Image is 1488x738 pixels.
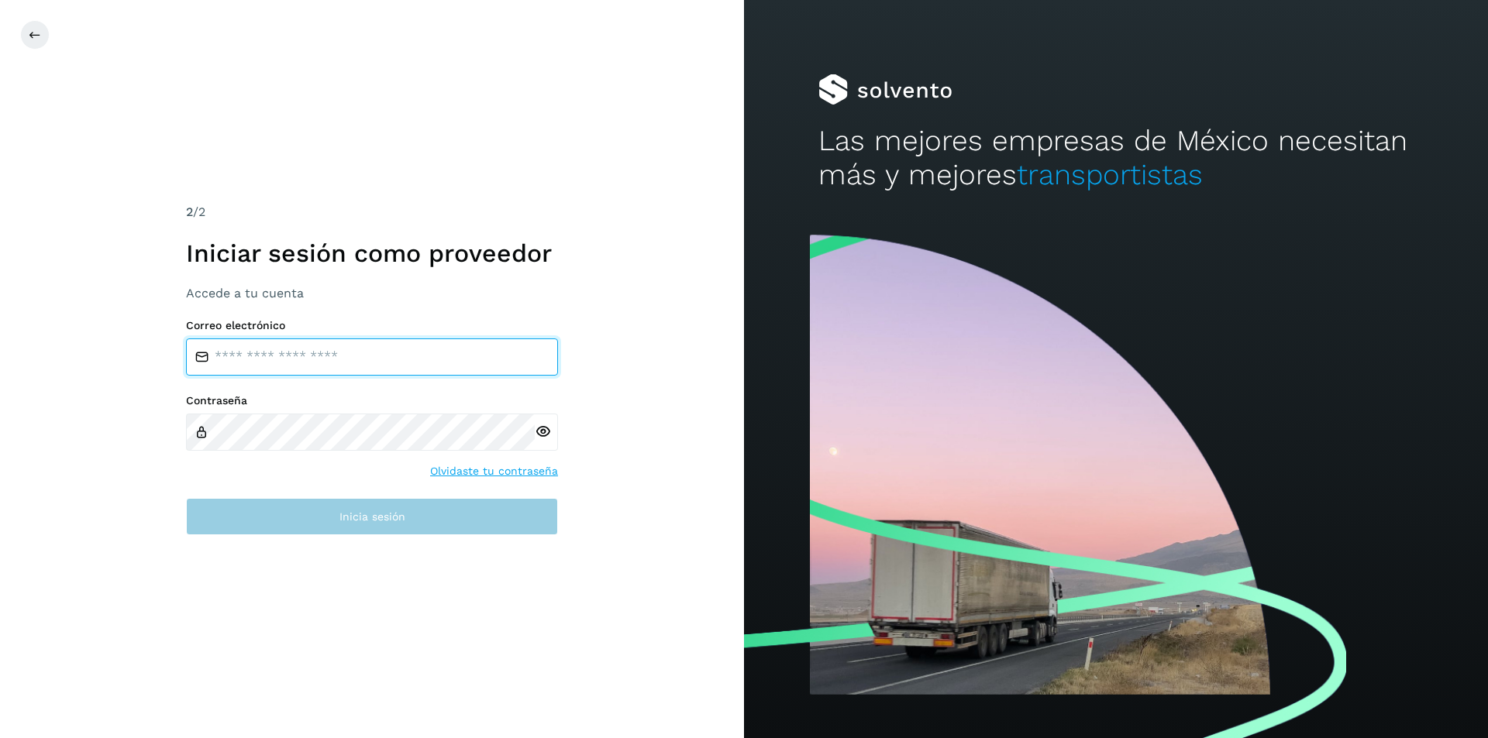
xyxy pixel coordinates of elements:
h2: Las mejores empresas de México necesitan más y mejores [818,124,1414,193]
label: Correo electrónico [186,319,558,332]
span: 2 [186,204,193,219]
button: Inicia sesión [186,498,558,535]
a: Olvidaste tu contraseña [430,463,558,479]
h1: Iniciar sesión como proveedor [186,239,558,268]
h3: Accede a tu cuenta [186,286,558,300]
label: Contraseña [186,394,558,407]
span: transportistas [1017,158,1203,191]
div: /2 [186,203,558,221]
span: Inicia sesión [339,511,405,522]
